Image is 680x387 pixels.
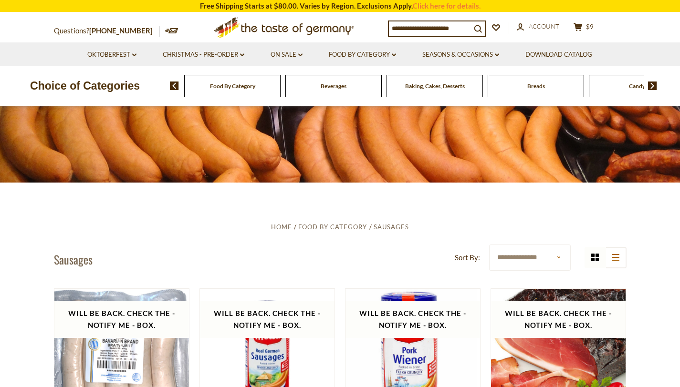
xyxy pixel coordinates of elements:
a: Home [271,223,292,231]
img: next arrow [648,81,657,90]
a: Beverages [321,82,346,90]
a: Baking, Cakes, Desserts [405,82,465,90]
span: Account [529,22,559,30]
a: Account [517,21,559,32]
label: Sort By: [455,252,480,264]
a: Candy [629,82,645,90]
img: previous arrow [170,81,179,90]
a: Download Catalog [525,50,592,60]
a: Food By Category [329,50,396,60]
a: [PHONE_NUMBER] [89,26,153,35]
a: On Sale [271,50,303,60]
button: $9 [569,22,598,34]
a: Food By Category [210,82,255,90]
a: Breads [527,82,545,90]
span: $9 [586,23,594,31]
p: Questions? [54,25,160,37]
a: Seasons & Occasions [422,50,499,60]
a: Food By Category [298,223,367,231]
a: Oktoberfest [87,50,136,60]
h1: Sausages [54,252,93,266]
a: Christmas - PRE-ORDER [163,50,244,60]
a: Sausages [374,223,409,231]
a: Click here for details. [413,1,481,10]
